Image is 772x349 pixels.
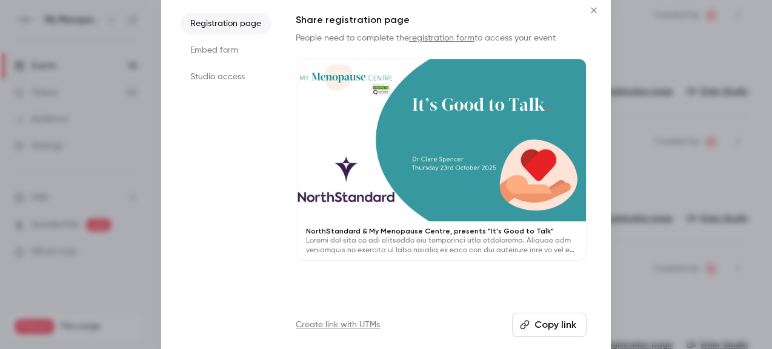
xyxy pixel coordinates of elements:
[409,34,474,42] a: registration form
[306,226,576,236] p: NorthStandard & My Menopause Centre, presents "It's Good to Talk"
[296,13,587,27] h1: Share registration page
[181,13,271,34] li: Registration page
[306,236,576,255] p: Loremi dol sita co adi elitseddo eiu temporinci utla etdolorema. Aliquae adm veniamquis no exerci...
[512,313,587,337] button: Copy link
[296,319,380,331] a: Create link with UTMs
[181,39,271,61] li: Embed form
[296,59,587,261] a: NorthStandard & My Menopause Centre, presents "It's Good to Talk"Loremi dol sita co adi elitseddo...
[181,66,271,88] li: Studio access
[296,32,587,44] p: People need to complete the to access your event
